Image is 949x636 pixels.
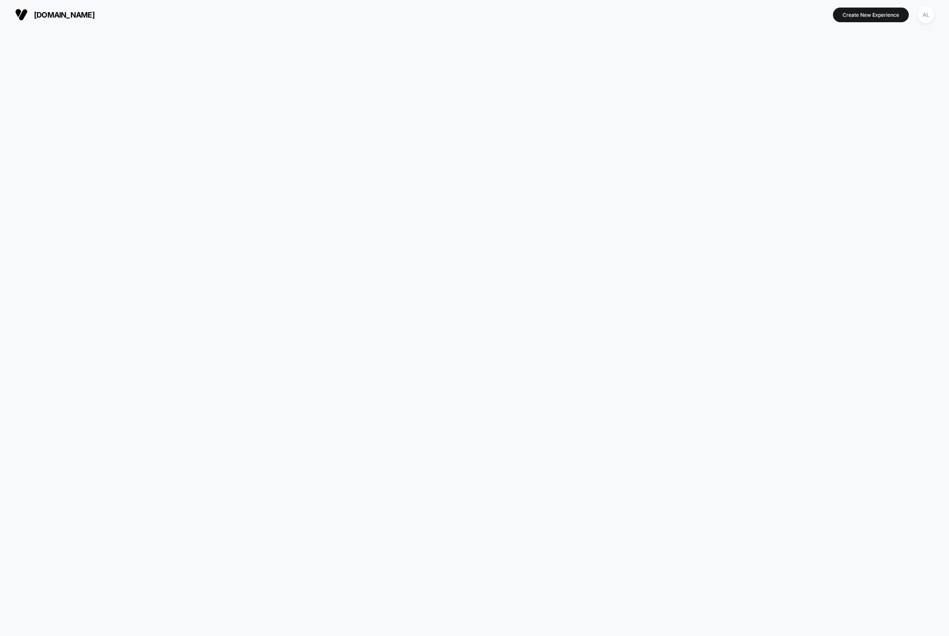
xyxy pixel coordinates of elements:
span: [DOMAIN_NAME] [34,10,95,19]
button: Create New Experience [833,8,909,22]
img: Visually logo [15,8,28,21]
button: [DOMAIN_NAME] [13,8,97,21]
button: AL [915,6,936,23]
div: AL [918,7,934,23]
